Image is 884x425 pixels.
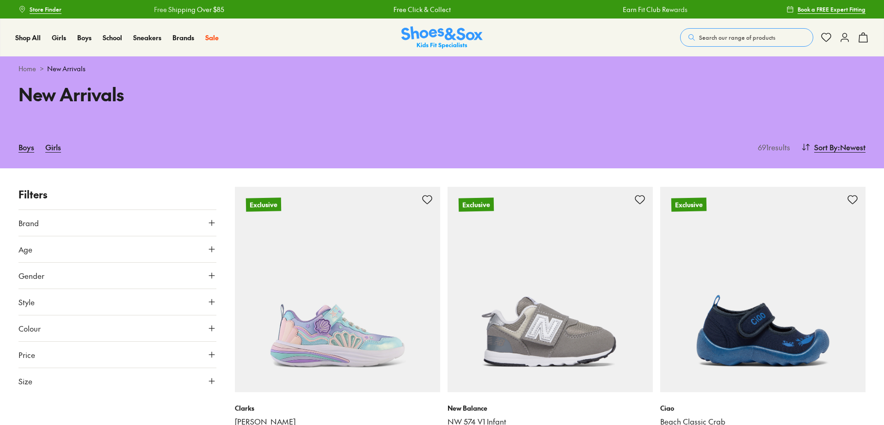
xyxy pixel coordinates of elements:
[18,315,216,341] button: Colour
[401,26,483,49] img: SNS_Logo_Responsive.svg
[838,142,866,153] span: : Newest
[18,81,431,107] h1: New Arrivals
[754,142,790,153] p: 691 results
[47,64,86,74] span: New Arrivals
[77,33,92,42] span: Boys
[18,210,216,236] button: Brand
[77,33,92,43] a: Boys
[699,33,775,42] span: Search our range of products
[459,197,494,211] p: Exclusive
[18,323,41,334] span: Colour
[660,403,866,413] p: Ciao
[18,187,216,202] p: Filters
[18,64,36,74] a: Home
[622,5,687,14] a: Earn Fit Club Rewards
[401,26,483,49] a: Shoes & Sox
[235,187,440,392] a: Exclusive
[103,33,122,42] span: School
[671,197,706,211] p: Exclusive
[52,33,66,42] span: Girls
[153,5,224,14] a: Free Shipping Over $85
[18,349,35,360] span: Price
[30,5,61,13] span: Store Finder
[680,28,813,47] button: Search our range of products
[18,263,216,289] button: Gender
[448,187,653,392] a: Exclusive
[172,33,194,42] span: Brands
[18,342,216,368] button: Price
[205,33,219,42] span: Sale
[9,363,46,397] iframe: Gorgias live chat messenger
[448,403,653,413] p: New Balance
[133,33,161,42] span: Sneakers
[103,33,122,43] a: School
[18,1,61,18] a: Store Finder
[45,137,61,157] a: Girls
[15,33,41,43] a: Shop All
[18,64,866,74] div: >
[798,5,866,13] span: Book a FREE Expert Fitting
[172,33,194,43] a: Brands
[18,296,35,308] span: Style
[235,403,440,413] p: Clarks
[393,5,450,14] a: Free Click & Collect
[18,289,216,315] button: Style
[18,368,216,394] button: Size
[18,236,216,262] button: Age
[801,137,866,157] button: Sort By:Newest
[18,244,32,255] span: Age
[660,187,866,392] a: Exclusive
[18,270,44,281] span: Gender
[15,33,41,42] span: Shop All
[246,197,281,211] p: Exclusive
[205,33,219,43] a: Sale
[814,142,838,153] span: Sort By
[786,1,866,18] a: Book a FREE Expert Fitting
[133,33,161,43] a: Sneakers
[18,137,34,157] a: Boys
[52,33,66,43] a: Girls
[18,217,39,228] span: Brand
